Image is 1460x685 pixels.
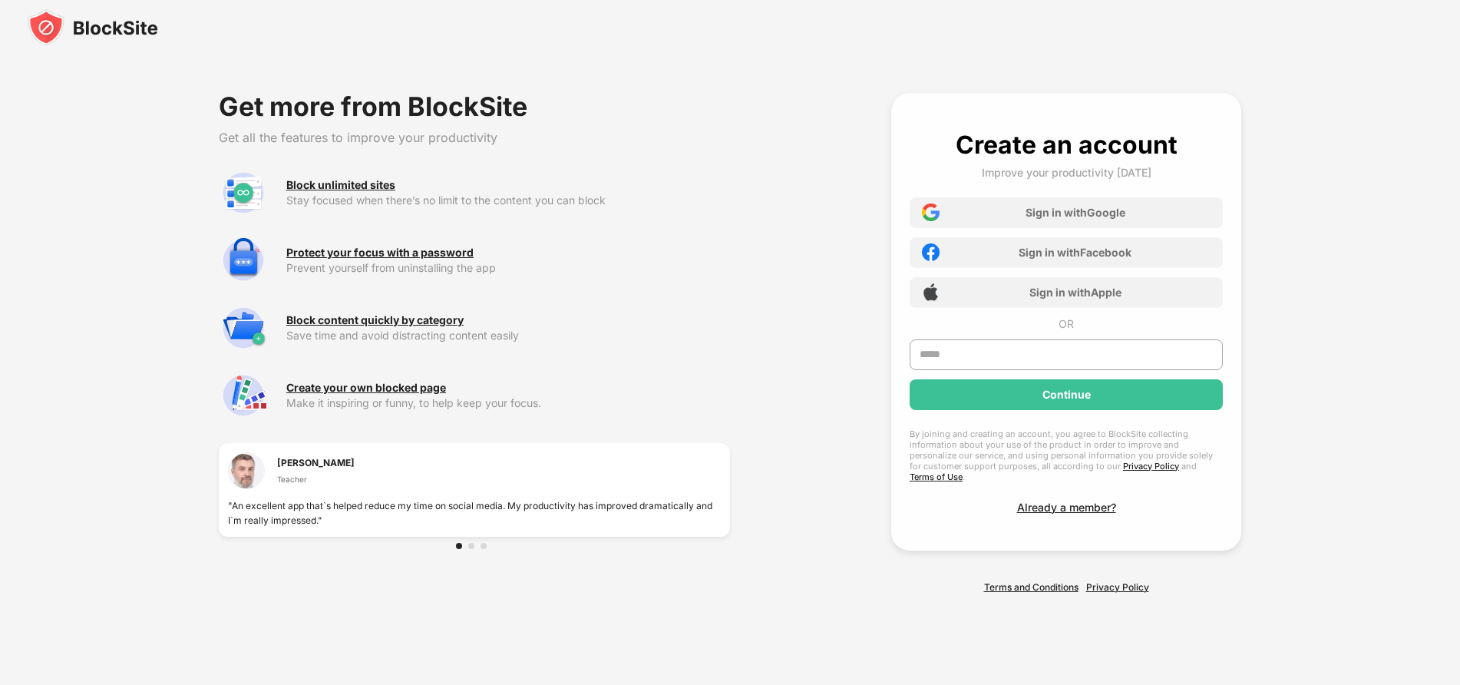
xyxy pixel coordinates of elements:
div: Already a member? [1017,501,1116,514]
img: apple-icon.png [922,283,940,301]
div: Block unlimited sites [286,179,395,191]
div: "An excellent app that`s helped reduce my time on social media. My productivity has improved dram... [228,498,721,528]
img: premium-password-protection.svg [219,236,268,285]
img: blocksite-icon-black.svg [28,9,158,46]
div: Protect your focus with a password [286,247,474,259]
div: Block content quickly by category [286,314,464,326]
img: google-icon.png [922,204,940,221]
div: Get all the features to improve your productivity [219,130,730,145]
div: Improve your productivity [DATE] [982,166,1151,179]
div: Create your own blocked page [286,382,446,394]
div: [PERSON_NAME] [277,455,355,470]
a: Privacy Policy [1086,581,1149,593]
a: Terms and Conditions [984,581,1078,593]
div: By joining and creating an account, you agree to BlockSite collecting information about your use ... [910,429,1223,482]
img: premium-unlimited-blocklist.svg [219,168,268,217]
div: Sign in with Facebook [1019,246,1131,259]
div: Create an account [956,130,1178,160]
div: Stay focused when there’s no limit to the content you can block [286,194,730,207]
a: Privacy Policy [1123,461,1179,472]
div: Sign in with Apple [1029,286,1121,299]
div: Sign in with Google [1026,206,1125,219]
div: Save time and avoid distracting content easily [286,329,730,342]
div: Prevent yourself from uninstalling the app [286,262,730,274]
a: Terms of Use [910,472,963,482]
div: Make it inspiring or funny, to help keep your focus. [286,397,730,409]
div: Continue [1042,389,1091,401]
img: premium-customize-block-page.svg [219,371,268,420]
div: Get more from BlockSite [219,93,730,121]
img: testimonial-1.jpg [228,452,265,489]
div: OR [1059,317,1074,330]
img: facebook-icon.png [922,243,940,261]
div: Teacher [277,473,355,485]
img: premium-category.svg [219,303,268,352]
